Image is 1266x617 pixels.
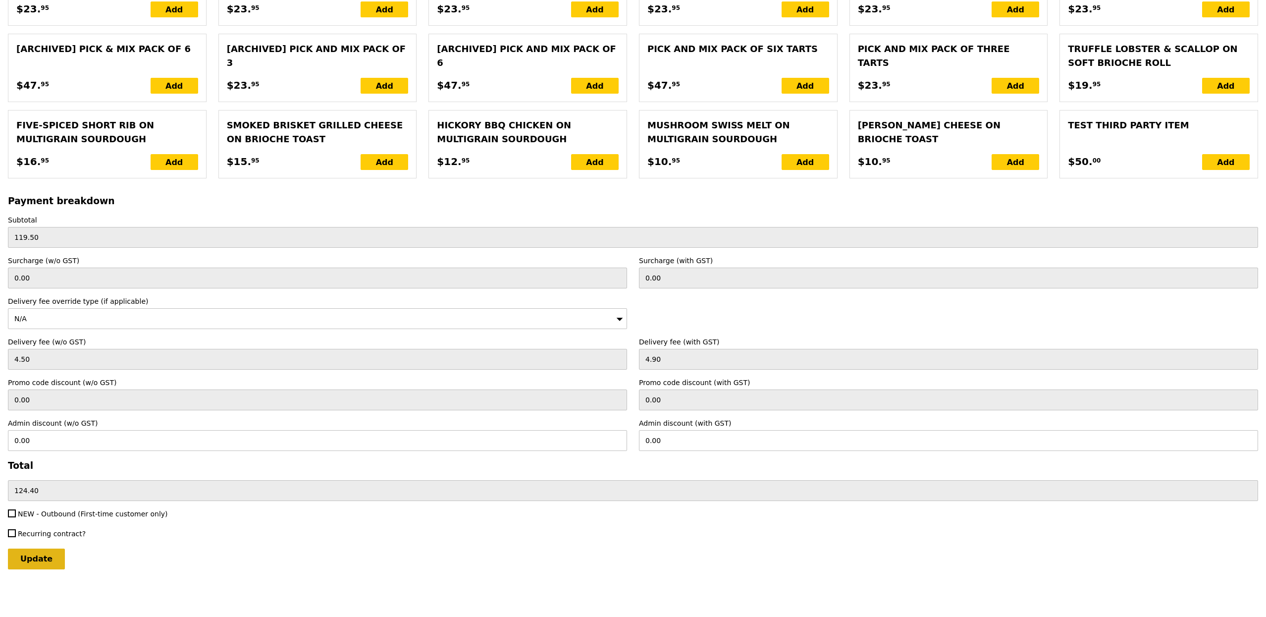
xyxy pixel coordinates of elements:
[41,4,49,12] span: 95
[1202,78,1250,94] div: Add
[782,78,829,94] div: Add
[1068,154,1092,169] span: $50.
[251,80,260,88] span: 95
[227,42,409,70] div: [Archived] Pick and mix pack of 3
[571,1,619,17] div: Add
[882,157,891,165] span: 95
[571,78,619,94] div: Add
[462,157,470,165] span: 95
[16,1,41,16] span: $23.
[672,4,680,12] span: 95
[361,78,408,94] div: Add
[647,154,672,169] span: $10.
[16,78,41,93] span: $47.
[1093,157,1101,165] span: 00
[1068,118,1250,132] div: Test third party item
[672,80,680,88] span: 95
[8,549,65,569] input: Update
[992,78,1039,94] div: Add
[8,215,1258,225] label: Subtotal
[1202,154,1250,170] div: Add
[647,118,829,146] div: Mushroom Swiss Melt on Multigrain Sourdough
[361,154,408,170] div: Add
[462,80,470,88] span: 95
[8,378,627,388] label: Promo code discount (w/o GST)
[647,78,672,93] span: $47.
[8,509,16,517] input: NEW - Outbound (First-time customer only)
[782,154,829,170] div: Add
[437,1,461,16] span: $23.
[8,529,16,537] input: Recurring contract?
[858,78,882,93] span: $23.
[41,157,49,165] span: 95
[462,4,470,12] span: 95
[251,157,260,165] span: 95
[437,154,461,169] span: $12.
[16,118,198,146] div: Five‑spiced Short Rib on Multigrain Sourdough
[882,4,891,12] span: 95
[437,118,619,146] div: Hickory BBQ Chicken on Multigrain Sourdough
[1068,1,1092,16] span: $23.
[14,315,27,323] span: N/A
[992,154,1039,170] div: Add
[639,256,1258,266] label: Surcharge (with GST)
[8,256,627,266] label: Surcharge (w/o GST)
[882,80,891,88] span: 95
[858,118,1040,146] div: [PERSON_NAME] Cheese on Brioche Toast
[1093,4,1101,12] span: 95
[1093,80,1101,88] span: 95
[647,1,672,16] span: $23.
[858,1,882,16] span: $23.
[41,80,49,88] span: 95
[227,78,251,93] span: $23.
[16,154,41,169] span: $16.
[1068,42,1250,70] div: Truffle Lobster & Scallop on Soft Brioche Roll
[858,42,1040,70] div: Pick and mix pack of three tarts
[782,1,829,17] div: Add
[647,42,829,56] div: Pick and mix pack of six tarts
[18,510,168,518] span: NEW - Outbound (First-time customer only)
[227,1,251,16] span: $23.
[151,154,198,170] div: Add
[639,378,1258,388] label: Promo code discount (with GST)
[227,118,409,146] div: Smoked Brisket Grilled Cheese on Brioche Toast
[992,1,1039,17] div: Add
[361,1,408,17] div: Add
[16,42,198,56] div: [Archived] Pick & mix pack of 6
[672,157,680,165] span: 95
[571,154,619,170] div: Add
[639,418,1258,428] label: Admin discount (with GST)
[1068,78,1092,93] span: $19.
[8,337,627,347] label: Delivery fee (w/o GST)
[151,1,198,17] div: Add
[8,460,1258,471] h3: Total
[8,418,627,428] label: Admin discount (w/o GST)
[437,42,619,70] div: [Archived] Pick and mix pack of 6
[437,78,461,93] span: $47.
[1202,1,1250,17] div: Add
[251,4,260,12] span: 95
[18,530,86,538] span: Recurring contract?
[858,154,882,169] span: $10.
[8,196,1258,206] h3: Payment breakdown
[639,337,1258,347] label: Delivery fee (with GST)
[151,78,198,94] div: Add
[8,296,627,306] label: Delivery fee override type (if applicable)
[227,154,251,169] span: $15.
